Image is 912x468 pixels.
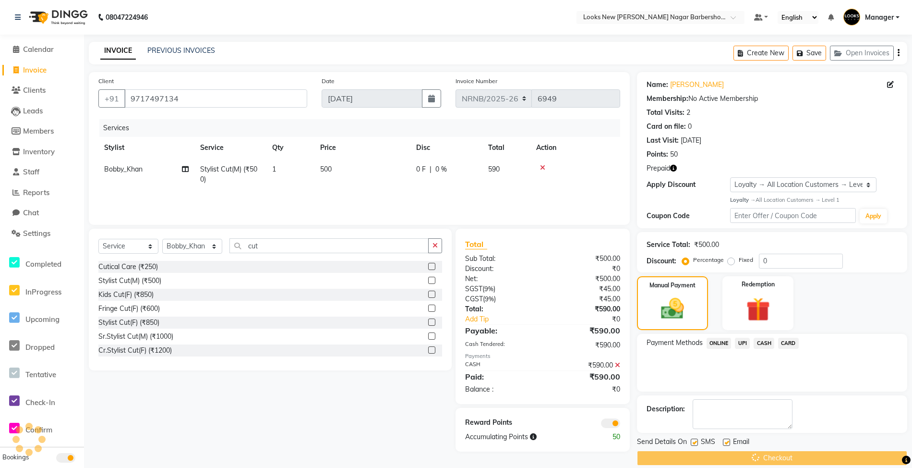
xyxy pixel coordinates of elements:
div: ( ) [458,284,542,294]
a: Chat [2,208,82,219]
th: Action [530,137,620,159]
span: Bobby_Khan [104,165,143,173]
div: Last Visit: [647,135,679,146]
div: Name: [647,80,668,90]
a: Staff [2,167,82,178]
img: _gift.svg [739,295,778,324]
img: _cash.svg [654,296,691,322]
a: Reports [2,187,82,198]
span: InProgress [25,287,61,296]
div: CASH [458,360,542,370]
div: Total Visits: [647,108,684,118]
a: Members [2,126,82,137]
th: Disc [410,137,482,159]
div: ₹590.00 [542,340,627,350]
span: ONLINE [707,338,732,349]
div: Balance : [458,384,542,394]
label: Manual Payment [649,281,696,290]
div: No Active Membership [647,94,898,104]
div: Reward Points [458,418,542,428]
a: Settings [2,228,82,239]
b: 08047224946 [106,4,148,31]
span: Send Details On [637,437,687,449]
span: 1 [272,165,276,173]
span: Manager [865,12,894,23]
img: Manager [843,9,860,25]
span: Inventory [23,147,55,156]
span: CARD [778,338,799,349]
span: Leads [23,106,43,115]
span: 590 [488,165,500,173]
div: ( ) [458,294,542,304]
button: Apply [860,209,887,223]
div: ₹0 [542,264,627,274]
strong: Loyalty → [730,197,756,203]
div: ₹590.00 [542,360,627,370]
div: [DATE] [681,135,701,146]
span: Prepaid [647,163,670,173]
div: Fringe Cut(F) (₹600) [98,304,160,314]
div: 50 [670,149,678,160]
a: PREVIOUS INVOICES [147,46,215,55]
div: Sub Total: [458,254,542,264]
a: Leads [2,106,82,117]
th: Service [194,137,266,159]
input: Search by Name/Mobile/Email/Code [124,89,307,108]
span: | [430,164,432,174]
span: Staff [23,167,39,176]
div: ₹0 [542,384,627,394]
a: [PERSON_NAME] [670,80,724,90]
div: Paid: [458,371,542,382]
div: Stylist Cut(F) (₹850) [98,318,159,328]
div: 50 [585,432,627,442]
div: Accumulating Points [458,432,585,442]
span: Dropped [25,343,55,352]
div: Net: [458,274,542,284]
th: Stylist [98,137,194,159]
span: 9% [485,295,494,303]
th: Price [314,137,410,159]
th: Total [482,137,530,159]
span: CGST [465,295,483,303]
div: Cr.Stylist Cut(F) (₹1200) [98,345,172,356]
span: Email [733,437,749,449]
span: Tentative [25,370,56,379]
label: Fixed [739,256,753,264]
a: INVOICE [100,42,136,60]
span: Invoice [23,65,47,74]
button: Open Invoices [830,46,894,61]
span: Upcoming [25,315,60,324]
span: Clients [23,86,46,95]
div: Points: [647,149,668,160]
a: Clients [2,85,82,96]
span: Members [23,126,54,135]
div: Service Total: [647,240,690,250]
div: ₹590.00 [542,304,627,314]
div: Description: [647,404,685,414]
span: CASH [754,338,774,349]
label: Date [322,77,335,86]
span: Total [465,239,487,249]
label: Redemption [742,280,775,289]
div: ₹45.00 [542,294,627,304]
span: Stylist Cut(M) (₹500) [200,165,257,184]
div: Services [99,119,627,137]
div: 2 [686,108,690,118]
div: Apply Discount [647,180,730,190]
span: Settings [23,229,50,238]
span: SMS [701,437,715,449]
div: Cash Tendered: [458,340,542,350]
div: Cutical Care (₹250) [98,262,158,272]
div: Sr.Stylist Cut(M) (₹1000) [98,332,173,342]
span: 500 [320,165,332,173]
div: Membership: [647,94,688,104]
div: All Location Customers → Level 1 [730,196,898,204]
div: Coupon Code [647,211,730,221]
a: Inventory [2,147,82,158]
span: Completed [25,259,61,269]
button: +91 [98,89,125,108]
div: ₹500.00 [542,254,627,264]
span: SGST [465,284,482,293]
div: ₹590.00 [542,371,627,382]
a: Add Tip [458,314,557,324]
